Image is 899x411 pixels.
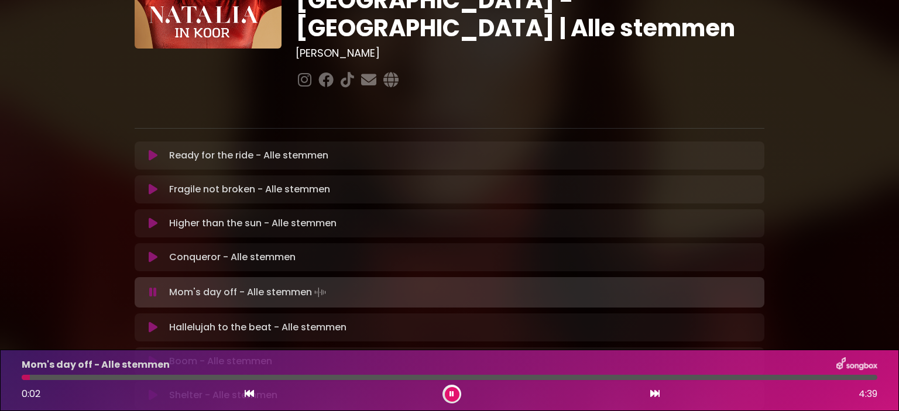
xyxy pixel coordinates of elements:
[296,47,764,60] h3: [PERSON_NAME]
[22,358,170,372] p: Mom's day off - Alle stemmen
[169,320,346,334] p: Hallelujah to the beat - Alle stemmen
[836,357,877,372] img: songbox-logo-white.png
[169,250,296,264] p: Conqueror - Alle stemmen
[169,148,328,163] p: Ready for the ride - Alle stemmen
[169,284,328,301] p: Mom's day off - Alle stemmen
[312,284,328,301] img: waveform4.gif
[169,182,330,196] p: Fragile not broken - Alle stemmen
[859,387,877,401] span: 4:39
[169,216,337,230] p: Higher than the sun - Alle stemmen
[22,387,40,400] span: 0:02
